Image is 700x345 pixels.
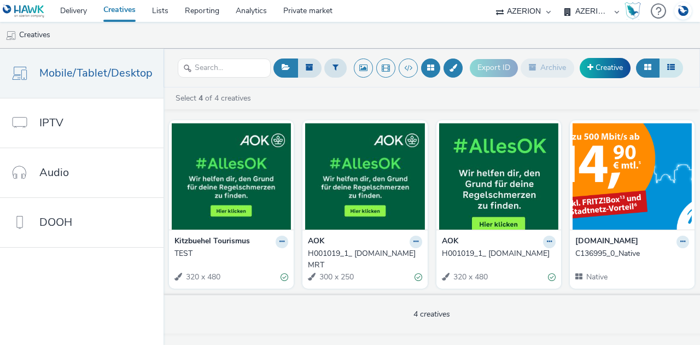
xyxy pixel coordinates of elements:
[442,236,458,248] strong: AOK
[5,30,16,41] img: mobile
[174,248,284,259] div: TEST
[575,248,689,259] a: C136995_0_Native
[548,272,556,283] div: Valid
[585,272,608,282] span: Native
[308,248,417,271] div: H001019_1_ [DOMAIN_NAME] MRT
[675,2,691,20] img: Account DE
[452,272,488,282] span: 320 x 480
[442,248,556,259] a: H001019_1_ [DOMAIN_NAME]
[442,248,551,259] div: H001019_1_ [DOMAIN_NAME]
[470,59,518,77] button: Export ID
[174,93,255,103] a: Select of 4 creatives
[659,59,683,77] button: Table
[39,115,63,131] span: IPTV
[305,123,424,230] img: H001019_1_ Unicum.tv MRT visual
[580,58,631,78] a: Creative
[415,272,422,283] div: Valid
[575,248,685,259] div: C136995_0_Native
[439,123,558,230] img: H001019_1_ Unicum.tv visual
[636,59,660,77] button: Grid
[625,2,641,20] img: Hawk Academy
[521,59,574,77] button: Archive
[172,123,291,230] img: TEST visual
[308,248,422,271] a: H001019_1_ [DOMAIN_NAME] MRT
[174,236,250,248] strong: Kitzbuehel Tourismus
[625,2,645,20] a: Hawk Academy
[178,59,271,78] input: Search...
[308,236,324,248] strong: AOK
[3,4,45,18] img: undefined Logo
[39,214,72,230] span: DOOH
[39,65,153,81] span: Mobile/Tablet/Desktop
[199,93,203,103] strong: 4
[413,309,450,319] span: 4 creatives
[575,236,638,248] strong: [DOMAIN_NAME]
[39,165,69,180] span: Audio
[174,248,288,259] a: TEST
[281,272,288,283] div: Valid
[573,123,692,230] img: C136995_0_Native visual
[318,272,354,282] span: 300 x 250
[185,272,220,282] span: 320 x 480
